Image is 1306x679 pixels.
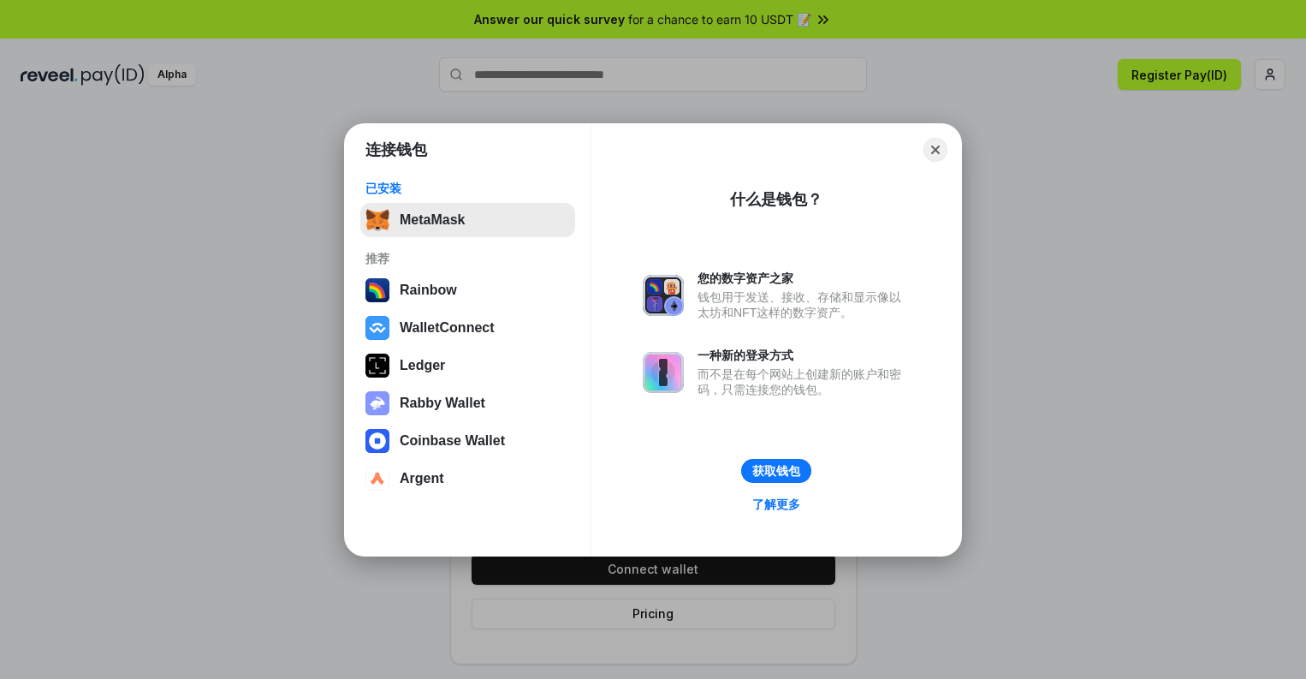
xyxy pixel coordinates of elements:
div: 了解更多 [752,497,800,512]
h1: 连接钱包 [365,140,427,160]
div: 而不是在每个网站上创建新的账户和密码，只需连接您的钱包。 [698,366,910,397]
div: 钱包用于发送、接收、存储和显示像以太坊和NFT这样的数字资产。 [698,289,910,320]
div: 什么是钱包？ [730,189,822,210]
img: svg+xml,%3Csvg%20xmlns%3D%22http%3A%2F%2Fwww.w3.org%2F2000%2Fsvg%22%20fill%3D%22none%22%20viewBox... [643,275,684,316]
img: svg+xml,%3Csvg%20width%3D%2228%22%20height%3D%2228%22%20viewBox%3D%220%200%2028%2028%22%20fill%3D... [365,316,389,340]
div: MetaMask [400,212,465,228]
img: svg+xml,%3Csvg%20width%3D%2228%22%20height%3D%2228%22%20viewBox%3D%220%200%2028%2028%22%20fill%3D... [365,467,389,491]
div: 推荐 [365,251,570,266]
button: MetaMask [360,203,575,237]
button: Ledger [360,348,575,383]
div: 获取钱包 [752,463,800,479]
button: Rabby Wallet [360,386,575,420]
img: svg+xml,%3Csvg%20xmlns%3D%22http%3A%2F%2Fwww.w3.org%2F2000%2Fsvg%22%20fill%3D%22none%22%20viewBox... [365,391,389,415]
div: Ledger [400,358,445,373]
img: svg+xml,%3Csvg%20xmlns%3D%22http%3A%2F%2Fwww.w3.org%2F2000%2Fsvg%22%20width%3D%2228%22%20height%3... [365,354,389,378]
button: Rainbow [360,273,575,307]
div: 一种新的登录方式 [698,348,910,363]
div: Rabby Wallet [400,396,485,411]
button: WalletConnect [360,311,575,345]
div: 已安装 [365,181,570,196]
div: Coinbase Wallet [400,433,505,449]
img: svg+xml,%3Csvg%20width%3D%2228%22%20height%3D%2228%22%20viewBox%3D%220%200%2028%2028%22%20fill%3D... [365,429,389,453]
a: 了解更多 [742,493,810,515]
button: 获取钱包 [741,459,811,483]
div: Argent [400,471,444,486]
div: Rainbow [400,283,457,298]
button: Coinbase Wallet [360,424,575,458]
img: svg+xml,%3Csvg%20xmlns%3D%22http%3A%2F%2Fwww.w3.org%2F2000%2Fsvg%22%20fill%3D%22none%22%20viewBox... [643,352,684,393]
div: WalletConnect [400,320,495,336]
img: svg+xml,%3Csvg%20width%3D%22120%22%20height%3D%22120%22%20viewBox%3D%220%200%20120%20120%22%20fil... [365,278,389,302]
button: Close [923,138,947,162]
button: Argent [360,462,575,496]
div: 您的数字资产之家 [698,271,910,286]
img: svg+xml,%3Csvg%20fill%3D%22none%22%20height%3D%2233%22%20viewBox%3D%220%200%2035%2033%22%20width%... [365,208,389,232]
